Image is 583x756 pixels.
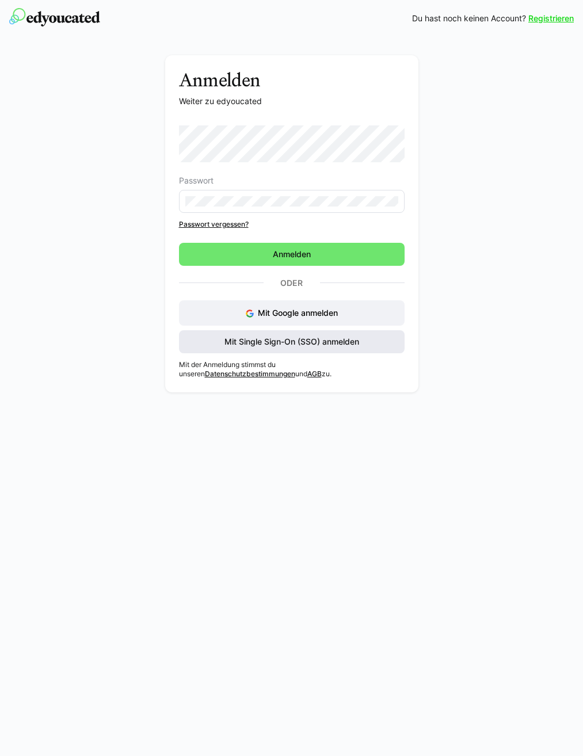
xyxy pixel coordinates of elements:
[412,13,526,24] span: Du hast noch keinen Account?
[179,96,405,107] p: Weiter zu edyoucated
[179,300,405,326] button: Mit Google anmelden
[9,8,100,26] img: edyoucated
[179,330,405,353] button: Mit Single Sign-On (SSO) anmelden
[271,249,313,260] span: Anmelden
[264,275,320,291] p: Oder
[179,243,405,266] button: Anmelden
[258,308,338,318] span: Mit Google anmelden
[223,336,361,348] span: Mit Single Sign-On (SSO) anmelden
[179,220,405,229] a: Passwort vergessen?
[179,176,214,185] span: Passwort
[528,13,574,24] a: Registrieren
[179,69,405,91] h3: Anmelden
[179,360,405,379] p: Mit der Anmeldung stimmst du unseren und zu.
[205,369,295,378] a: Datenschutzbestimmungen
[307,369,322,378] a: AGB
